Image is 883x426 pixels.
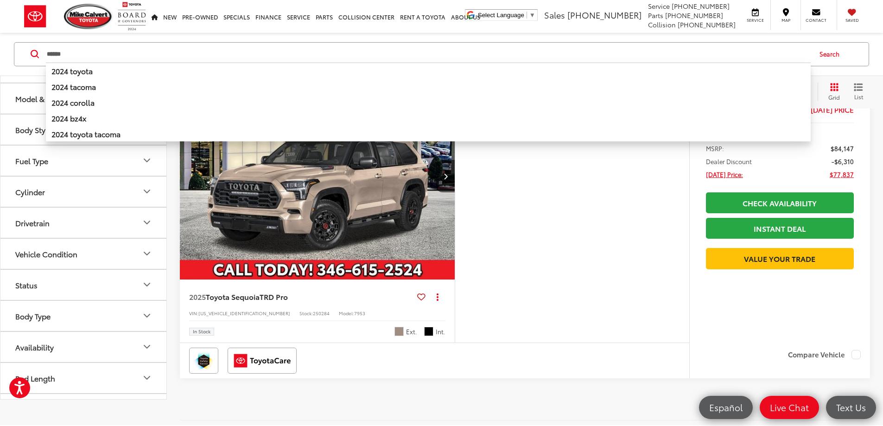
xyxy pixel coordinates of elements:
[189,310,198,317] span: VIN:
[64,4,113,29] img: Mike Calvert Toyota
[141,341,152,352] div: Availability
[0,362,167,393] button: Bed LengthBed Length
[665,11,723,20] span: [PHONE_NUMBER]
[745,17,766,23] span: Service
[818,83,847,101] button: Grid View
[15,311,51,320] div: Body Type
[0,145,167,175] button: Fuel TypeFuel Type
[191,350,216,372] img: Toyota Safety Sense Mike Calvert Toyota Houston TX
[648,1,670,11] span: Service
[0,331,167,362] button: AvailabilityAvailability
[678,20,736,29] span: [PHONE_NUMBER]
[299,310,313,317] span: Stock:
[478,12,524,19] span: Select Language
[765,401,813,413] span: Live Chat
[0,238,167,268] button: Vehicle ConditionVehicle Condition
[775,17,796,23] span: Map
[529,12,535,19] span: ▼
[394,327,404,336] span: Mudbath
[811,43,853,66] button: Search
[141,248,152,259] div: Vehicle Condition
[854,93,863,101] span: List
[429,289,445,305] button: Actions
[0,114,167,144] button: Body StyleBody Style
[436,160,455,192] button: Next image
[15,218,50,227] div: Drivetrain
[811,104,854,114] span: [DATE] PRICE
[706,170,743,179] span: [DATE] Price:
[706,248,854,269] a: Value Your Trade
[15,187,45,196] div: Cylinder
[206,291,260,302] span: Toyota Sequoia
[354,310,365,317] span: 7953
[229,350,295,372] img: ToyotaCare Mike Calvert Toyota Houston TX
[0,300,167,331] button: Body TypeBody Type
[826,396,876,419] a: Text Us
[141,155,152,166] div: Fuel Type
[141,310,152,321] div: Body Type
[15,125,52,134] div: Body Style
[193,329,210,334] span: In Stock
[706,144,724,153] span: MSRP:
[51,128,121,139] b: 2024 toyota tacoma
[648,11,663,20] span: Parts
[260,291,288,302] span: TRD Pro
[179,73,456,280] a: 2025 Toyota Sequoia TRD Pro2025 Toyota Sequoia TRD Pro2025 Toyota Sequoia TRD Pro2025 Toyota Sequ...
[0,394,167,424] button: Location
[51,65,93,76] b: 2024 toyota
[198,310,290,317] span: [US_VEHICLE_IDENTIFICATION_NUMBER]
[699,396,753,419] a: Español
[672,1,730,11] span: [PHONE_NUMBER]
[478,12,535,19] a: Select Language​
[648,20,676,29] span: Collision
[0,269,167,299] button: StatusStatus
[847,83,870,101] button: List View
[51,97,95,108] b: 2024 corolla
[15,94,61,102] div: Model & Trim
[788,350,861,359] label: Compare Vehicle
[46,43,811,65] input: Search by Make, Model, or Keyword
[436,327,445,336] span: Int.
[339,310,354,317] span: Model:
[189,291,206,302] span: 2025
[141,372,152,383] div: Bed Length
[179,73,456,280] img: 2025 Toyota Sequoia TRD Pro
[806,17,826,23] span: Contact
[141,279,152,290] div: Status
[51,113,86,123] b: 2024 bz4x
[141,186,152,197] div: Cylinder
[15,342,54,351] div: Availability
[15,156,48,165] div: Fuel Type
[832,157,854,166] span: -$6,310
[760,396,819,419] a: Live Chat
[15,249,77,258] div: Vehicle Condition
[706,218,854,239] a: Instant Deal
[831,144,854,153] span: $84,147
[706,157,752,166] span: Dealer Discount
[567,9,642,21] span: [PHONE_NUMBER]
[437,293,438,300] span: dropdown dots
[832,401,870,413] span: Text Us
[424,327,433,336] span: Black
[15,280,38,289] div: Status
[706,192,854,213] a: Check Availability
[406,327,417,336] span: Ext.
[830,170,854,179] span: $77,837
[15,373,55,382] div: Bed Length
[0,176,167,206] button: CylinderCylinder
[141,217,152,228] div: Drivetrain
[828,93,840,101] span: Grid
[0,207,167,237] button: DrivetrainDrivetrain
[842,17,862,23] span: Saved
[0,83,167,113] button: Model & TrimModel & Trim
[705,401,747,413] span: Español
[544,9,565,21] span: Sales
[189,292,413,302] a: 2025Toyota SequoiaTRD Pro
[179,73,456,280] div: 2025 Toyota Sequoia TRD Pro 0
[527,12,527,19] span: ​
[313,310,330,317] span: 250284
[51,81,96,92] b: 2024 tacoma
